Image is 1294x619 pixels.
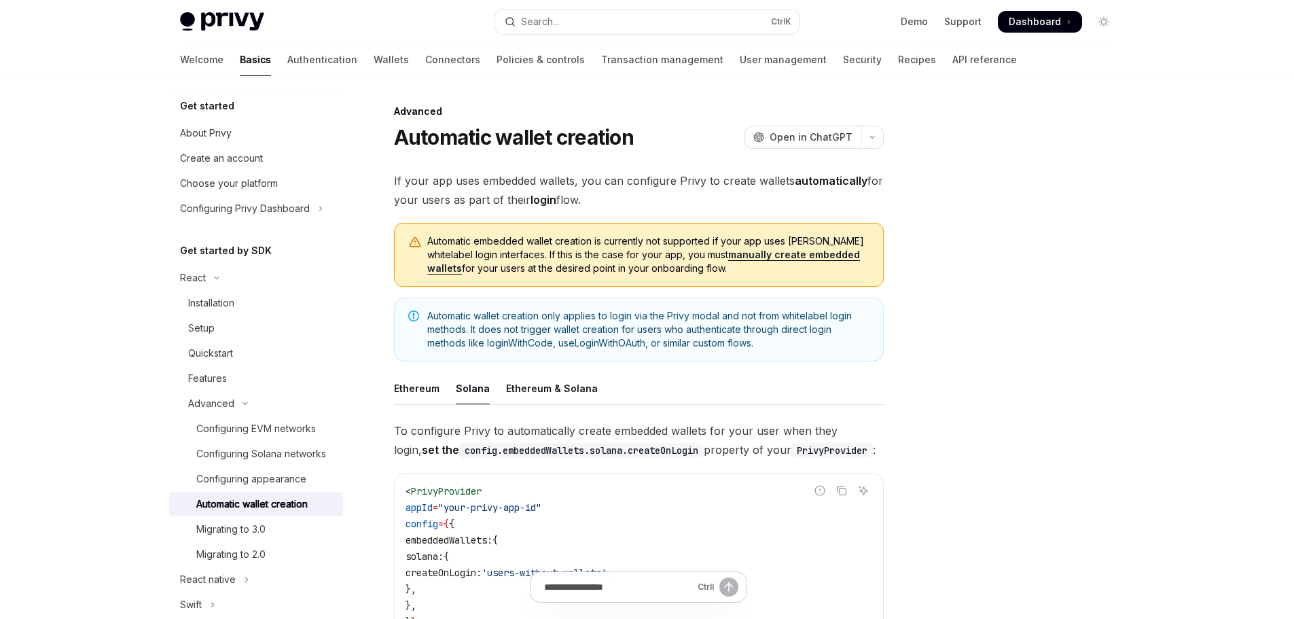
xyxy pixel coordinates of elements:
[180,243,272,259] h5: Get started by SDK
[406,534,492,546] span: embeddedWallets:
[169,567,343,592] button: Toggle React native section
[196,496,308,512] div: Automatic wallet creation
[791,443,873,458] code: PrivyProvider
[449,518,454,530] span: {
[180,200,310,217] div: Configuring Privy Dashboard
[427,234,869,275] span: Automatic embedded wallet creation is currently not supported if your app uses [PERSON_NAME] whit...
[188,370,227,387] div: Features
[770,130,852,144] span: Open in ChatGPT
[169,366,343,391] a: Features
[406,518,438,530] span: config
[843,43,882,76] a: Security
[482,567,607,579] span: 'users-without-wallets'
[394,171,884,209] span: If your app uses embedded wallets, you can configure Privy to create wallets for your users as pa...
[169,517,343,542] a: Migrating to 3.0
[497,43,585,76] a: Policies & controls
[406,485,411,497] span: <
[607,567,612,579] span: ,
[433,501,438,514] span: =
[771,16,791,27] span: Ctrl K
[744,126,861,149] button: Open in ChatGPT
[169,121,343,145] a: About Privy
[438,518,444,530] span: =
[180,175,278,192] div: Choose your platform
[169,196,343,221] button: Toggle Configuring Privy Dashboard section
[180,571,236,588] div: React native
[169,316,343,340] a: Setup
[795,174,867,188] strong: automatically
[833,482,850,499] button: Copy the contents from the code block
[427,309,869,350] span: Automatic wallet creation only applies to login via the Privy modal and not from whitelabel login...
[944,15,982,29] a: Support
[180,125,232,141] div: About Privy
[394,125,634,149] h1: Automatic wallet creation
[169,442,343,466] a: Configuring Solana networks
[394,372,439,404] div: Ethereum
[444,518,449,530] span: {
[406,567,482,579] span: createOnLogin:
[287,43,357,76] a: Authentication
[1093,11,1115,33] button: Toggle dark mode
[521,14,559,30] div: Search...
[406,501,433,514] span: appId
[180,12,264,31] img: light logo
[425,43,480,76] a: Connectors
[169,467,343,491] a: Configuring appearance
[898,43,936,76] a: Recipes
[169,266,343,290] button: Toggle React section
[169,291,343,315] a: Installation
[531,193,556,207] strong: login
[169,146,343,171] a: Create an account
[394,105,884,118] div: Advanced
[188,295,234,311] div: Installation
[180,597,202,613] div: Swift
[719,578,738,597] button: Send message
[544,572,692,602] input: Ask a question...
[811,482,829,499] button: Report incorrect code
[855,482,872,499] button: Ask AI
[1009,15,1061,29] span: Dashboard
[188,395,234,412] div: Advanced
[492,534,498,546] span: {
[459,443,704,458] code: config.embeddedWallets.solana.createOnLogin
[422,443,704,457] strong: set the
[444,550,449,563] span: {
[196,521,266,537] div: Migrating to 3.0
[188,320,215,336] div: Setup
[180,270,206,286] div: React
[169,542,343,567] a: Migrating to 2.0
[406,550,444,563] span: solana:
[740,43,827,76] a: User management
[169,593,343,617] button: Toggle Swift section
[180,150,263,166] div: Create an account
[374,43,409,76] a: Wallets
[240,43,271,76] a: Basics
[506,372,598,404] div: Ethereum & Solana
[169,417,343,441] a: Configuring EVM networks
[394,421,884,459] span: To configure Privy to automatically create embedded wallets for your user when they login, proper...
[408,236,422,249] svg: Warning
[411,485,482,497] span: PrivyProvider
[188,345,233,361] div: Quickstart
[196,546,266,563] div: Migrating to 2.0
[408,311,419,321] svg: Note
[196,421,316,437] div: Configuring EVM networks
[169,341,343,366] a: Quickstart
[180,98,234,114] h5: Get started
[438,501,541,514] span: "your-privy-app-id"
[901,15,928,29] a: Demo
[196,446,326,462] div: Configuring Solana networks
[180,43,223,76] a: Welcome
[196,471,306,487] div: Configuring appearance
[952,43,1017,76] a: API reference
[456,372,490,404] div: Solana
[601,43,723,76] a: Transaction management
[495,10,799,34] button: Open search
[998,11,1082,33] a: Dashboard
[169,171,343,196] a: Choose your platform
[169,492,343,516] a: Automatic wallet creation
[169,391,343,416] button: Toggle Advanced section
